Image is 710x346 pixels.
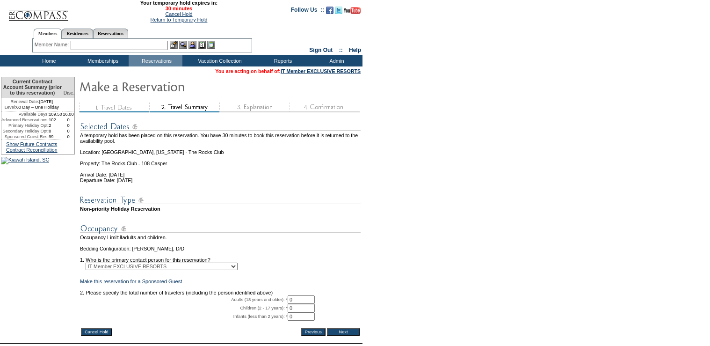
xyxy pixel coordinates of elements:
a: Follow us on Twitter [335,9,342,15]
img: b_calculator.gif [207,41,215,49]
a: Help [349,47,361,53]
td: 60 Day – One Holiday [1,104,62,111]
input: Next [327,328,360,336]
img: Kiawah Island, SC [1,157,49,164]
img: step4_state1.gif [290,103,360,112]
img: Compass Home [8,2,69,21]
td: 0 [62,134,75,140]
td: 2. Please specify the total number of travelers (including the person identified above) [80,290,361,295]
a: Show Future Contracts [6,141,57,147]
td: 99 [49,134,62,140]
img: subTtlResType.gif [80,194,361,206]
input: Previous [301,328,326,336]
a: Return to Temporary Hold [151,17,208,22]
td: Bedding Configuration: [PERSON_NAME], D/D [80,246,361,251]
td: A temporary hold has been placed on this reservation. You have 30 minutes to book this reservatio... [80,133,361,144]
input: Cancel Hold [81,328,112,336]
td: Advanced Reservations: [1,117,49,123]
td: 16.00 [62,111,75,117]
span: Disc. [64,90,75,96]
img: b_edit.gif [170,41,178,49]
a: Residences [62,29,93,38]
img: Impersonate [188,41,196,49]
td: Adults (18 years and older): * [80,295,288,304]
span: Renewal Date: [11,99,39,104]
img: Make Reservation [79,77,266,96]
div: Member Name: [35,41,71,49]
td: 1. Who is the primary contact person for this reservation? [80,251,361,263]
span: 8 [119,235,122,240]
td: Available Days: [1,111,49,117]
td: [DATE] [1,98,62,104]
td: Location: [GEOGRAPHIC_DATA], [US_STATE] - The Rocks Club [80,144,361,155]
td: Secondary Holiday Opt: [1,128,49,134]
td: Occupancy Limit: adults and children. [80,235,361,240]
td: Home [21,55,75,66]
td: Memberships [75,55,129,66]
td: Reservations [129,55,182,66]
td: 109.50 [49,111,62,117]
a: IT Member EXCLUSIVE RESORTS [281,68,361,74]
img: subTtlSelectedDates.gif [80,121,361,133]
td: Sponsored Guest Res: [1,134,49,140]
a: Members [34,29,62,39]
td: Follow Us :: [291,6,324,17]
img: Reservations [198,41,206,49]
span: Level: [5,104,16,110]
td: Current Contract Account Summary (prior to this reservation) [1,77,62,98]
td: Children (2 - 17 years): * [80,304,288,312]
a: Contract Reconciliation [6,147,58,153]
span: :: [339,47,343,53]
a: Become our fan on Facebook [326,9,333,15]
img: Follow us on Twitter [335,7,342,14]
td: Primary Holiday Opt: [1,123,49,128]
td: Vacation Collection [182,55,255,66]
td: Reports [255,55,309,66]
a: Subscribe to our YouTube Channel [344,9,361,15]
td: Non-priority Holiday Reservation [80,206,361,212]
td: 102 [49,117,62,123]
span: You are acting on behalf of: [215,68,361,74]
td: Departure Date: [DATE] [80,177,361,183]
td: 0 [62,123,75,128]
img: step1_state3.gif [79,103,149,112]
img: Become our fan on Facebook [326,7,333,14]
td: Admin [309,55,362,66]
img: View [179,41,187,49]
td: Arrival Date: [DATE] [80,166,361,177]
td: 0 [62,128,75,134]
img: step3_state1.gif [219,103,290,112]
img: Subscribe to our YouTube Channel [344,7,361,14]
td: 0 [62,117,75,123]
td: 0 [49,128,62,134]
a: Sign Out [309,47,333,53]
td: Property: The Rocks Club - 108 Casper [80,155,361,166]
a: Reservations [93,29,128,38]
img: subTtlOccupancy.gif [80,223,361,235]
img: step2_state2.gif [149,103,219,112]
td: 2 [49,123,62,128]
td: Infants (less than 2 years): * [80,312,288,321]
span: 30 minutes [73,6,284,11]
a: Cancel Hold [165,11,192,17]
a: Make this reservation for a Sponsored Guest [80,279,182,284]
